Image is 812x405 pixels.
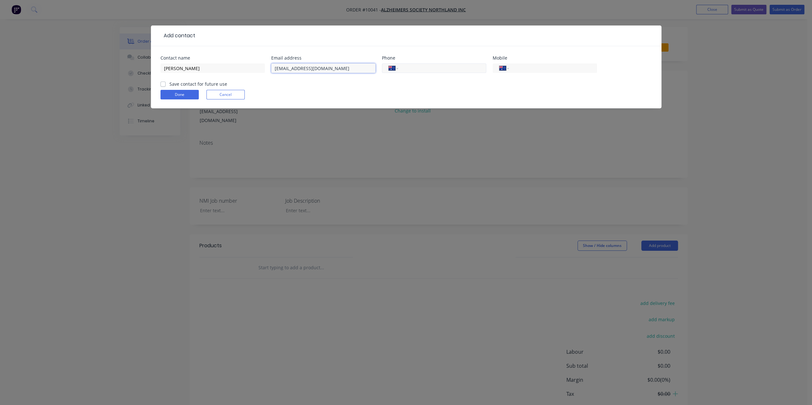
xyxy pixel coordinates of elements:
[382,56,486,60] div: Phone
[169,81,227,87] label: Save contact for future use
[160,56,265,60] div: Contact name
[493,56,597,60] div: Mobile
[271,56,376,60] div: Email address
[160,32,195,40] div: Add contact
[206,90,245,99] button: Cancel
[160,90,199,99] button: Done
